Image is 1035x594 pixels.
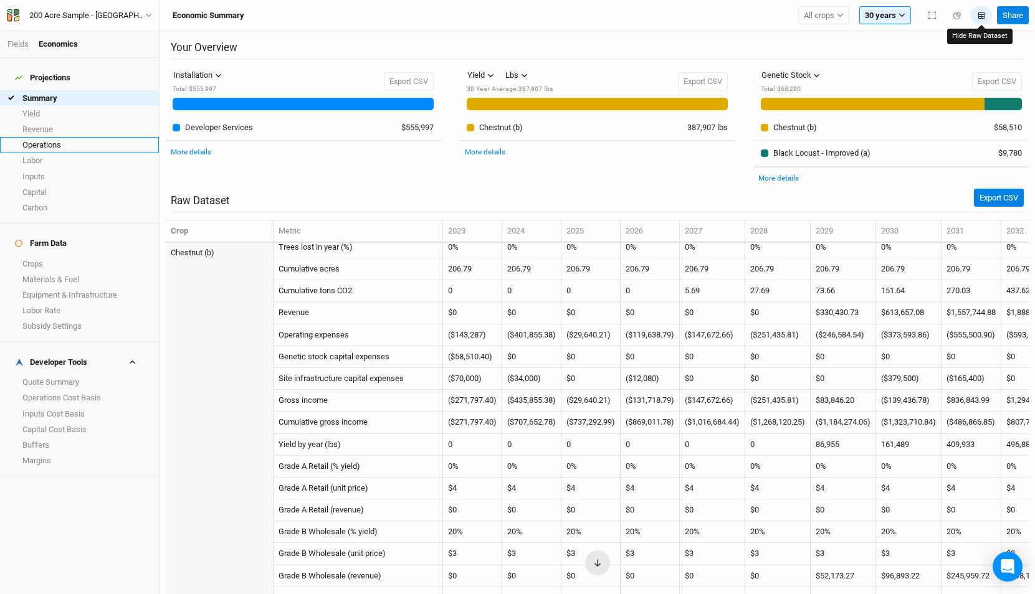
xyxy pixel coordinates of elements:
td: $0 [745,565,811,587]
td: ($139,436.78) [876,390,942,412]
td: 0 [621,280,680,302]
td: $0 [561,302,621,324]
td: 0% [876,456,942,478]
td: Grade B Wholesale (revenue) [274,565,443,587]
span: All crops [804,9,834,22]
div: 200 Acre Sample - [GEOGRAPHIC_DATA] [29,9,145,22]
td: ($401,855.38) [502,324,561,346]
td: ($147,672.66) [680,390,745,412]
h4: Developer Tools [7,350,151,375]
td: $555,997 [386,115,441,141]
td: ($379,500) [876,368,942,390]
button: 200 Acre Sample - [GEOGRAPHIC_DATA] [6,9,153,22]
td: ($131,718.79) [621,390,680,412]
td: 0% [876,237,942,258]
h3: Economic Summary [173,11,244,21]
a: More details [758,174,799,182]
td: $3 [811,543,876,565]
td: 0 [680,434,745,456]
td: 206.79 [621,258,680,280]
div: Projections [15,73,70,83]
th: Metric [274,220,443,243]
td: $1,557,744.88 [942,302,1001,324]
td: $0 [443,302,502,324]
td: ($1,016,684.44) [680,412,745,433]
td: $4 [561,478,621,499]
td: 5.69 [680,280,745,302]
td: Genetic stock capital expenses [274,346,443,368]
td: $4 [811,478,876,499]
td: 0 [745,434,811,456]
td: $0 [680,565,745,587]
button: Export CSV [384,72,434,91]
h2: Your Overview [171,41,1024,59]
td: 409,933 [942,434,1001,456]
td: ($869,011.78) [621,412,680,433]
td: $0 [502,499,561,521]
td: $0 [561,499,621,521]
td: 387,907 lbs [680,115,735,141]
td: 0 [443,280,502,302]
td: Grade A Retail (revenue) [274,499,443,521]
td: $4 [502,478,561,499]
td: $0 [811,499,876,521]
td: 206.79 [561,258,621,280]
td: 151.64 [876,280,942,302]
td: $3 [745,543,811,565]
td: 161,489 [876,434,942,456]
td: $0 [876,499,942,521]
td: $58,510 [974,115,1029,141]
button: Lbs [500,66,533,85]
div: Farm Data [15,238,67,248]
td: Cumulative gross income [274,412,443,433]
div: Hide Raw Dataset [947,29,1013,44]
td: ($246,584.54) [811,324,876,346]
td: ($486,866.85) [942,412,1001,433]
td: $4 [680,478,745,499]
td: 0 [561,434,621,456]
td: $0 [621,302,680,324]
div: Black Locust - Improved (a) [773,148,870,159]
td: 0% [561,456,621,478]
div: Total : $555,997 [173,85,227,94]
td: 206.79 [811,258,876,280]
td: ($165,400) [942,368,1001,390]
td: 206.79 [876,258,942,280]
td: 20% [811,521,876,543]
td: 206.79 [502,258,561,280]
td: $0 [621,565,680,587]
div: Open Intercom Messenger [993,552,1023,582]
td: ($251,435.81) [745,324,811,346]
td: 0% [942,456,1001,478]
td: $3 [876,543,942,565]
td: ($271,797.40) [443,412,502,433]
th: 2028 [745,220,811,243]
td: 0% [561,237,621,258]
td: Operating expenses [274,324,443,346]
td: Site infrastructure capital expenses [274,368,443,390]
td: $0 [942,346,1001,368]
td: ($435,855.38) [502,390,561,412]
td: ($271,797.40) [443,390,502,412]
td: $0 [876,346,942,368]
td: $3 [621,543,680,565]
td: ($143,287) [443,324,502,346]
td: 0 [621,434,680,456]
td: ($251,435.81) [745,390,811,412]
td: ($29,640.21) [561,390,621,412]
th: 2023 [443,220,502,243]
td: $4 [621,478,680,499]
td: 86,955 [811,434,876,456]
th: Crop [166,220,274,243]
td: Grade B Wholesale (unit price) [274,543,443,565]
td: $0 [680,302,745,324]
td: Yield by year (lbs) [274,434,443,456]
td: $4 [876,478,942,499]
td: $0 [745,302,811,324]
td: ($58,510.40) [443,346,502,368]
td: $0 [942,499,1001,521]
td: $0 [443,499,502,521]
th: 2025 [561,220,621,243]
td: 0 [443,434,502,456]
td: ($70,000) [443,368,502,390]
